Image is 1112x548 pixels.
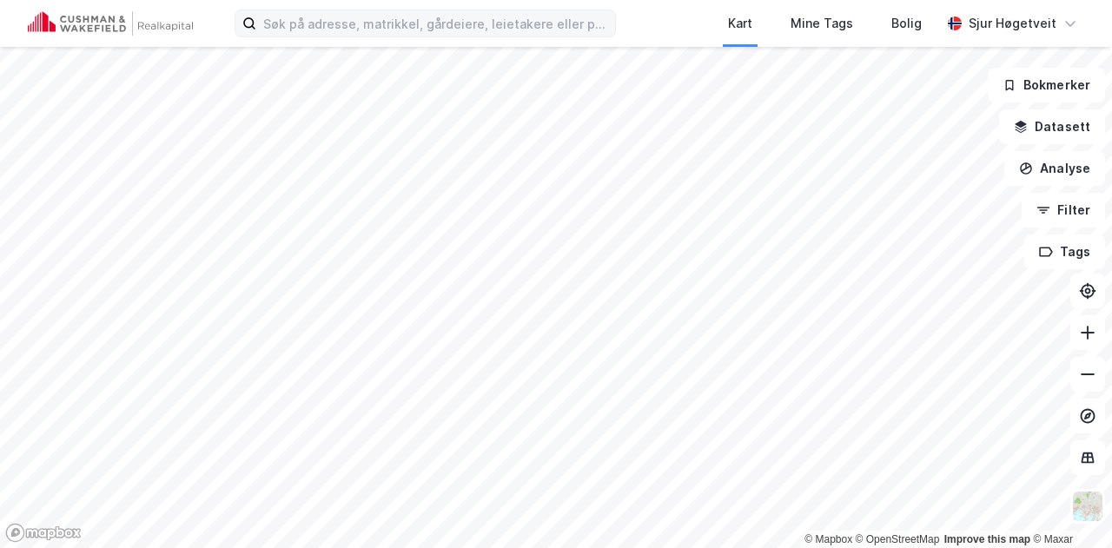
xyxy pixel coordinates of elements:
[791,13,853,34] div: Mine Tags
[1025,465,1112,548] iframe: Chat Widget
[1025,465,1112,548] div: Kontrollprogram for chat
[256,10,615,36] input: Søk på adresse, matrikkel, gårdeiere, leietakere eller personer
[28,11,193,36] img: cushman-wakefield-realkapital-logo.202ea83816669bd177139c58696a8fa1.svg
[891,13,922,34] div: Bolig
[969,13,1056,34] div: Sjur Høgetveit
[728,13,752,34] div: Kart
